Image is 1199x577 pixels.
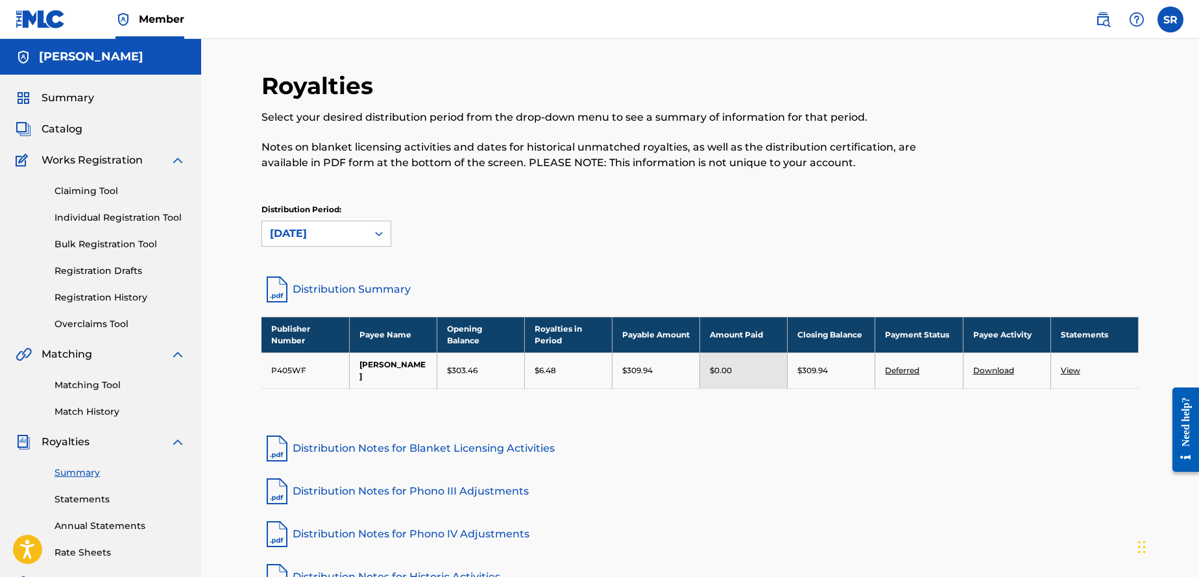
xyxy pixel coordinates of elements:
img: search [1095,12,1111,27]
a: Bulk Registration Tool [54,238,186,251]
a: Distribution Notes for Phono IV Adjustments [261,519,1139,550]
a: Registration Drafts [54,264,186,278]
a: Deferred [885,365,919,375]
p: $303.46 [447,365,478,376]
span: Summary [42,90,94,106]
img: Catalog [16,121,31,137]
span: Royalties [42,434,90,450]
div: User Menu [1157,6,1183,32]
a: View [1061,365,1080,375]
img: expand [170,434,186,450]
a: Claiming Tool [54,184,186,198]
img: distribution-summary-pdf [261,274,293,305]
a: SummarySummary [16,90,94,106]
p: Notes on blanket licensing activities and dates for historical unmatched royalties, as well as th... [261,140,937,171]
p: $0.00 [710,365,732,376]
img: pdf [261,433,293,464]
iframe: Resource Center [1163,378,1199,482]
a: Match History [54,405,186,419]
img: pdf [261,476,293,507]
img: Royalties [16,434,31,450]
span: Member [139,12,184,27]
p: $6.48 [535,365,556,376]
h2: Royalties [261,71,380,101]
div: Drag [1138,528,1146,567]
iframe: Chat Widget [1134,515,1199,577]
th: Payee Name [349,317,437,352]
a: Overclaims Tool [54,317,186,331]
th: Opening Balance [437,317,524,352]
a: Public Search [1090,6,1116,32]
a: Rate Sheets [54,546,186,559]
span: Works Registration [42,153,143,168]
a: Distribution Notes for Phono III Adjustments [261,476,1139,507]
div: [DATE] [270,226,359,241]
a: Download [973,365,1014,375]
img: Summary [16,90,31,106]
span: Catalog [42,121,82,137]
a: Individual Registration Tool [54,211,186,225]
a: Statements [54,493,186,506]
h5: Sean Rose [39,49,143,64]
a: Distribution Notes for Blanket Licensing Activities [261,433,1139,464]
p: $309.94 [622,365,653,376]
th: Payment Status [875,317,963,352]
img: Matching [16,347,32,362]
a: Registration History [54,291,186,304]
td: [PERSON_NAME] [349,352,437,388]
p: Select your desired distribution period from the drop-down menu to see a summary of information f... [261,110,937,125]
th: Payee Activity [963,317,1050,352]
th: Royalties in Period [524,317,612,352]
th: Statements [1050,317,1138,352]
th: Closing Balance [788,317,875,352]
th: Amount Paid [700,317,788,352]
a: Matching Tool [54,378,186,392]
img: Top Rightsholder [115,12,131,27]
img: Accounts [16,49,31,65]
img: pdf [261,519,293,550]
a: CatalogCatalog [16,121,82,137]
a: Annual Statements [54,519,186,533]
span: Matching [42,347,92,362]
div: Help [1124,6,1150,32]
img: help [1129,12,1144,27]
th: Payable Amount [612,317,700,352]
img: MLC Logo [16,10,66,29]
td: P405WF [261,352,349,388]
a: Summary [54,466,186,480]
a: Distribution Summary [261,274,1139,305]
img: expand [170,347,186,362]
img: expand [170,153,186,168]
p: $309.94 [797,365,828,376]
img: Works Registration [16,153,32,168]
th: Publisher Number [261,317,349,352]
p: Distribution Period: [261,204,391,215]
